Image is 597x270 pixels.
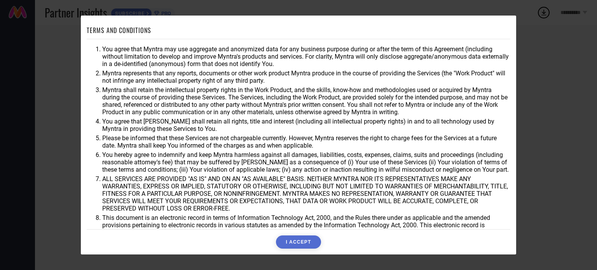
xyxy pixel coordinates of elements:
li: You agree that Myntra may use aggregate and anonymized data for any business purpose during or af... [102,45,510,68]
li: Please be informed that these Services are not chargeable currently. However, Myntra reserves the... [102,134,510,149]
li: You hereby agree to indemnify and keep Myntra harmless against all damages, liabilities, costs, e... [102,151,510,173]
li: You agree that [PERSON_NAME] shall retain all rights, title and interest (including all intellect... [102,118,510,132]
li: This document is an electronic record in terms of Information Technology Act, 2000, and the Rules... [102,214,510,236]
li: ALL SERVICES ARE PROVIDED "AS IS" AND ON AN "AS AVAILABLE" BASIS. NEITHER MYNTRA NOR ITS REPRESEN... [102,175,510,212]
button: I ACCEPT [276,235,321,249]
li: Myntra shall retain the intellectual property rights in the Work Product, and the skills, know-ho... [102,86,510,116]
li: Myntra represents that any reports, documents or other work product Myntra produce in the course ... [102,70,510,84]
h1: TERMS AND CONDITIONS [87,26,151,35]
